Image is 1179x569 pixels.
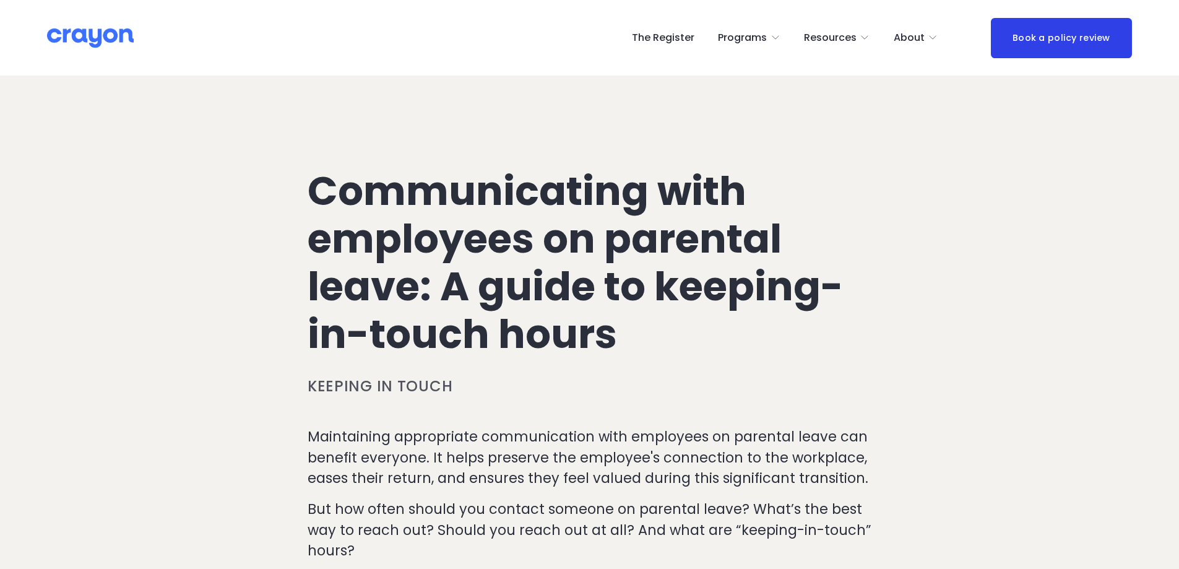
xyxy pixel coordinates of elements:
span: Resources [804,29,857,47]
a: folder dropdown [804,28,870,48]
a: Book a policy review [991,18,1132,58]
a: Keeping in touch [308,376,453,396]
h1: Communicating with employees on parental leave: A guide to keeping-in-touch hours [308,168,871,358]
img: Crayon [47,27,134,49]
a: The Register [632,28,694,48]
a: folder dropdown [894,28,938,48]
p: Maintaining appropriate communication with employees on parental leave can benefit everyone. It h... [308,427,871,489]
a: folder dropdown [718,28,780,48]
p: But how often should you contact someone on parental leave? What’s the best way to reach out? Sho... [308,499,871,562]
span: Programs [718,29,767,47]
span: About [894,29,925,47]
